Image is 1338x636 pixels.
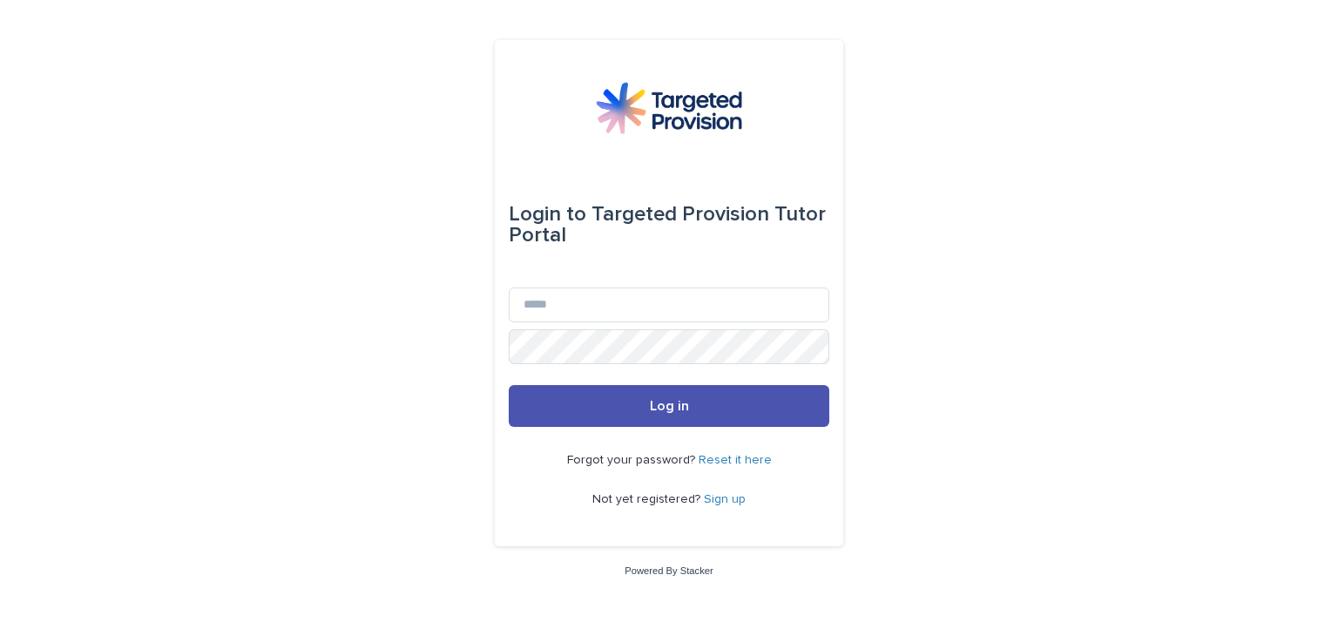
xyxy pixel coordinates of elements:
button: Log in [509,385,829,427]
span: Log in [650,399,689,413]
img: M5nRWzHhSzIhMunXDL62 [596,82,742,134]
span: Not yet registered? [592,493,704,505]
span: Forgot your password? [567,454,699,466]
div: Targeted Provision Tutor Portal [509,190,829,260]
a: Powered By Stacker [625,565,713,576]
span: Login to [509,204,586,225]
a: Sign up [704,493,746,505]
a: Reset it here [699,454,772,466]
